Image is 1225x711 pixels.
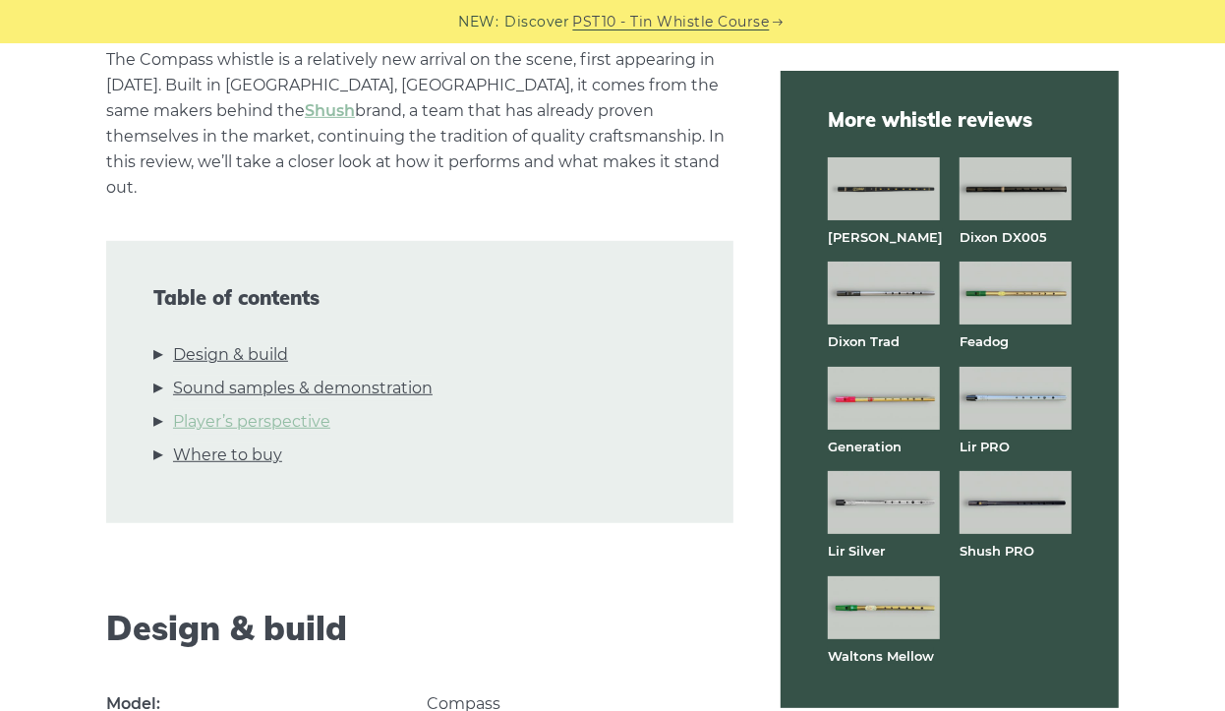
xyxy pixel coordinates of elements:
[960,229,1047,245] a: Dixon DX005
[828,229,943,245] a: [PERSON_NAME]
[173,376,433,401] a: Sound samples & demonstration
[960,367,1072,430] img: Lir PRO aluminum tin whistle full front view
[960,471,1072,534] img: Shuh PRO tin whistle full front view
[573,11,770,33] a: PST10 - Tin Whistle Course
[960,333,1009,349] a: Feadog
[505,11,570,33] span: Discover
[173,342,288,368] a: Design & build
[960,439,1010,454] a: Lir PRO
[828,648,934,664] a: Waltons Mellow
[305,101,355,120] a: Shush
[828,106,1072,134] span: More whistle reviews
[828,471,940,534] img: Lir Silver tin whistle full front view
[153,286,686,310] span: Table of contents
[828,576,940,639] img: Waltons Mellow tin whistle full front view
[828,543,885,559] a: Lir Silver
[828,262,940,325] img: Dixon Trad tin whistle full front view
[459,11,499,33] span: NEW:
[960,543,1034,559] a: Shush PRO
[960,262,1072,325] img: Feadog brass tin whistle full front view
[828,367,940,430] img: Generation brass tin whistle full front view
[106,47,733,201] p: The Compass whistle is a relatively new arrival on the scene, first appearing in [DATE]. Built in...
[173,443,282,468] a: Where to buy
[828,439,902,454] a: Generation
[106,609,733,649] h2: Design & build
[173,409,330,435] a: Player’s perspective
[960,157,1072,220] img: Dixon DX005 tin whistle full front view
[828,333,900,349] a: Dixon Trad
